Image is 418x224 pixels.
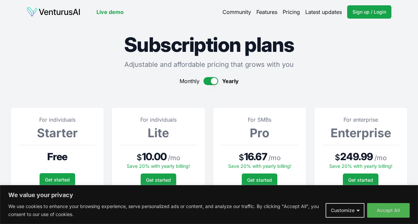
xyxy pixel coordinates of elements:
[47,151,68,163] span: Free
[335,152,340,163] span: $
[244,151,267,163] span: 16.67
[11,60,407,69] p: Adjustable and affordable pricing that grows with you
[168,153,180,163] span: / mo
[352,9,386,15] span: Sign up / Login
[137,152,142,163] span: $
[141,173,176,187] a: Get started
[120,116,197,124] p: For individuals
[11,35,407,55] h1: Subscription plans
[180,77,200,85] span: Monthly
[329,163,392,169] span: Save 20% with yearly billing!
[222,77,239,85] span: Yearly
[222,8,251,16] a: Community
[367,203,410,218] button: Accept All
[8,191,410,199] p: We value your privacy
[27,7,80,17] img: logo
[268,153,281,163] span: / mo
[127,163,190,169] span: Save 20% with yearly billing!
[322,116,399,124] p: For enterprise
[239,152,244,163] span: $
[19,116,96,124] p: For individuals
[8,202,321,218] p: We use cookies to enhance your browsing experience, serve personalized ads or content, and analyz...
[40,173,75,186] a: Get started
[19,126,96,140] h3: Starter
[322,126,399,140] h3: Enterprise
[256,8,277,16] a: Features
[326,203,364,218] button: Customize
[142,151,167,163] span: 10.00
[221,116,298,124] p: For SMBs
[283,8,300,16] a: Pricing
[228,163,291,169] span: Save 20% with yearly billing!
[120,126,197,140] h3: Lite
[221,126,298,140] h3: Pro
[343,173,378,187] a: Get started
[242,173,277,187] a: Get started
[374,153,387,163] span: / mo
[340,151,373,163] span: 249.99
[96,8,124,16] a: Live demo
[305,8,342,16] a: Latest updates
[347,5,391,19] a: Sign up / Login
